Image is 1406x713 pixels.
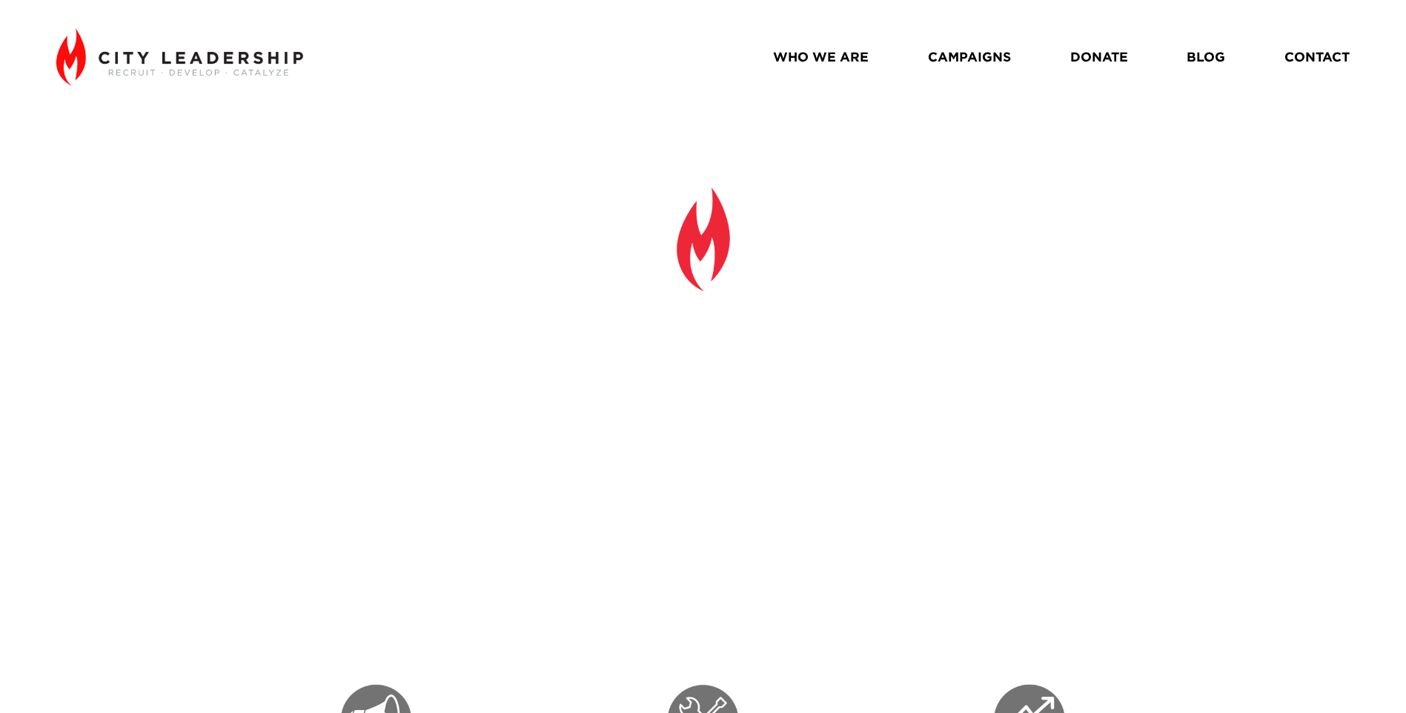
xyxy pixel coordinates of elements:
img: City Leadership - Recruit. Develop. Catalyze. [56,28,303,86]
a: CAMPAIGNS [928,44,1011,70]
a: DONATE [1070,44,1128,70]
a: BLOG [1187,44,1225,70]
strong: Everything Rises and Falls on Leadership [382,302,1037,431]
a: CONTACT [1284,44,1350,70]
a: WHO WE ARE [773,44,869,70]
